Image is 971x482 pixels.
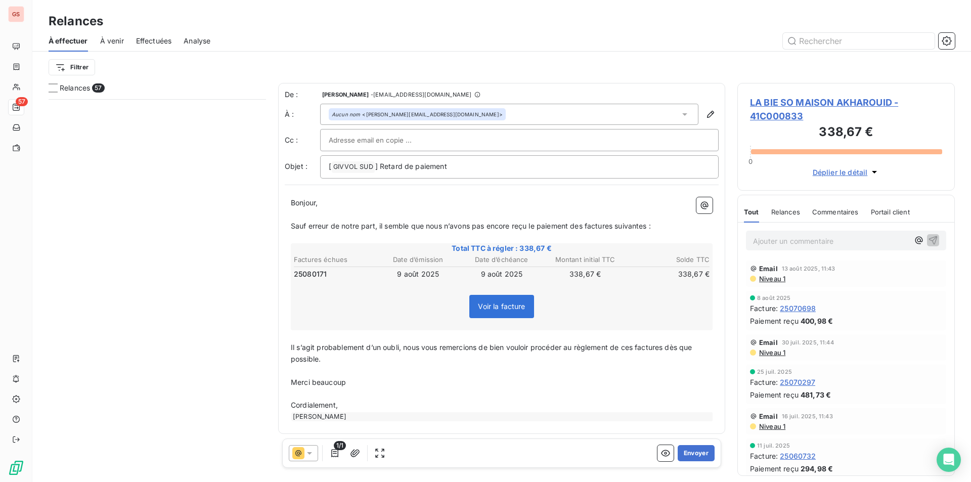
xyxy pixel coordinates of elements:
[750,451,778,461] span: Facture :
[100,36,124,46] span: À venir
[758,422,785,430] span: Niveau 1
[136,36,172,46] span: Effectuées
[759,412,778,420] span: Email
[478,302,525,311] span: Voir la facture
[757,295,791,301] span: 8 août 2025
[782,413,833,419] span: 16 juil. 2025, 11:43
[544,269,627,280] td: 338,67 €
[285,90,320,100] span: De :
[780,377,815,387] span: 25070297
[748,157,753,165] span: 0
[750,96,942,123] span: LA BIE SO MAISON AKHAROUID - 41C000833
[544,254,627,265] th: Montant initial TTC
[291,222,651,230] span: Sauf erreur de notre part, il semble que nous n’avons pas encore reçu le paiement des factures su...
[329,162,331,170] span: [
[750,123,942,143] h3: 338,67 €
[8,6,24,22] div: GS
[460,254,543,265] th: Date d’échéance
[628,254,710,265] th: Solde TTC
[460,269,543,280] td: 9 août 2025
[759,338,778,346] span: Email
[291,343,694,363] span: Il s’agit probablement d’un oubli, nous vous remercions de bien vouloir procéder au règlement de ...
[291,378,346,386] span: Merci beaucoup
[780,303,816,314] span: 25070698
[49,99,266,482] div: grid
[377,269,459,280] td: 9 août 2025
[759,265,778,273] span: Email
[782,339,834,345] span: 30 juil. 2025, 11:44
[758,275,785,283] span: Niveau 1
[377,254,459,265] th: Date d’émission
[678,445,715,461] button: Envoyer
[801,316,833,326] span: 400,98 €
[60,83,90,93] span: Relances
[92,83,104,93] span: 57
[783,33,935,49] input: Rechercher
[292,243,711,253] span: Total TTC à régler : 338,67 €
[291,401,338,409] span: Cordialement,
[782,266,835,272] span: 13 août 2025, 11:43
[744,208,759,216] span: Tout
[285,135,320,145] label: Cc :
[750,377,778,387] span: Facture :
[285,109,320,119] label: À :
[8,99,24,115] a: 57
[750,303,778,314] span: Facture :
[812,208,859,216] span: Commentaires
[332,161,375,173] span: GIVVOL SUD
[758,348,785,357] span: Niveau 1
[291,198,318,207] span: Bonjour,
[329,133,437,148] input: Adresse email en copie ...
[757,443,790,449] span: 11 juil. 2025
[49,59,95,75] button: Filtrer
[334,441,346,450] span: 1/1
[285,162,307,170] span: Objet :
[332,111,503,118] div: <[PERSON_NAME][EMAIL_ADDRESS][DOMAIN_NAME]>
[810,166,883,178] button: Déplier le détail
[294,269,327,279] span: 25080171
[813,167,868,178] span: Déplier le détail
[293,254,376,265] th: Factures échues
[322,92,369,98] span: [PERSON_NAME]
[371,92,471,98] span: - [EMAIL_ADDRESS][DOMAIN_NAME]
[771,208,800,216] span: Relances
[332,111,360,118] em: Aucun nom
[8,460,24,476] img: Logo LeanPay
[750,463,799,474] span: Paiement reçu
[801,463,833,474] span: 294,98 €
[184,36,210,46] span: Analyse
[801,389,831,400] span: 481,73 €
[49,36,88,46] span: À effectuer
[628,269,710,280] td: 338,67 €
[750,316,799,326] span: Paiement reçu
[49,12,103,30] h3: Relances
[937,448,961,472] div: Open Intercom Messenger
[375,162,447,170] span: ] Retard de paiement
[780,451,816,461] span: 25060732
[757,369,792,375] span: 25 juil. 2025
[750,389,799,400] span: Paiement reçu
[16,97,28,106] span: 57
[871,208,910,216] span: Portail client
